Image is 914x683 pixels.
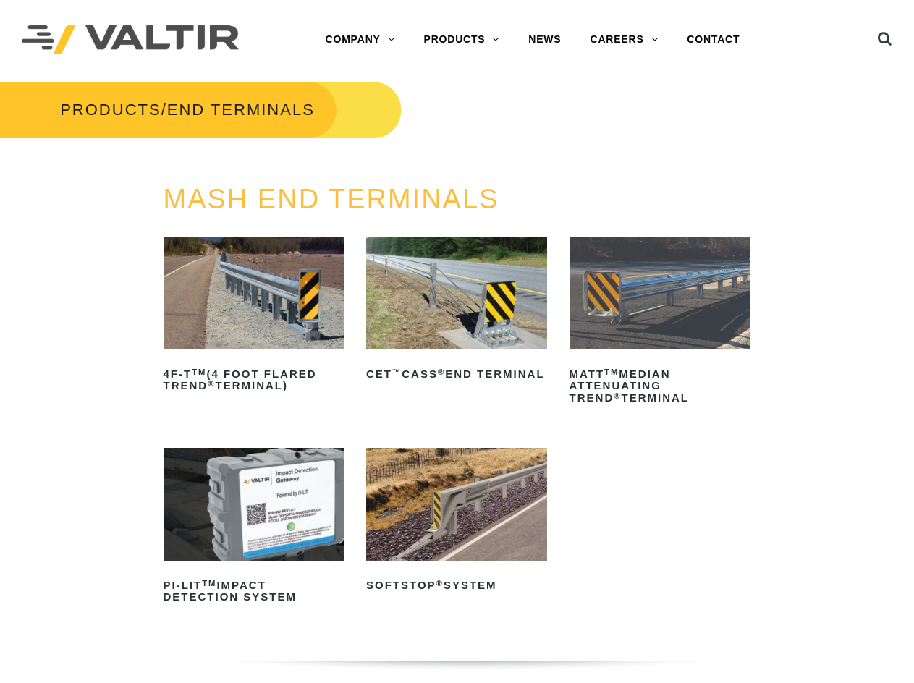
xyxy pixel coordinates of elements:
[614,391,621,400] sup: ®
[366,574,547,597] h2: SoftStop System
[202,579,216,587] sup: TM
[366,362,547,386] h2: CET CASS End Terminal
[366,237,547,386] a: CET™CASS®End Terminal
[436,579,444,587] sup: ®
[164,448,344,608] a: PI-LITTMImpact Detection System
[366,448,547,597] a: SoftStop®System
[366,448,547,561] img: SoftStop System End Terminal
[164,362,344,397] h2: 4F-T (4 Foot Flared TREND Terminal)
[672,25,754,54] a: CONTACT
[167,101,315,119] span: END TERMINALS
[60,101,161,119] a: PRODUCTS
[570,362,750,410] h2: MATT Median Attenuating TREND Terminal
[192,368,206,376] sup: TM
[22,25,239,55] img: Valtir
[208,379,215,388] sup: ®
[438,368,445,376] sup: ®
[570,237,750,410] a: MATTTMMedian Attenuating TREND®Terminal
[164,184,499,214] a: MASH END TERMINALS
[392,368,402,376] sup: ™
[514,25,575,54] a: NEWS
[164,237,344,397] a: 4F-TTM(4 Foot Flared TREND®Terminal)
[164,574,344,608] h2: PI-LIT Impact Detection System
[575,25,672,54] a: CAREERS
[311,25,410,54] a: COMPANY
[604,368,619,376] sup: TM
[410,25,515,54] a: PRODUCTS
